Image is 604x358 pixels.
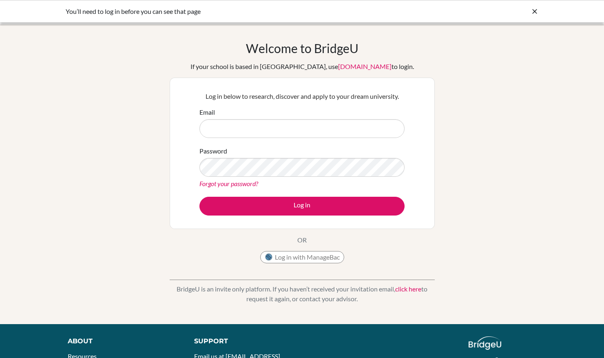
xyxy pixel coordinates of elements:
p: OR [297,235,307,245]
label: Email [199,107,215,117]
p: Log in below to research, discover and apply to your dream university. [199,91,405,101]
label: Password [199,146,227,156]
div: About [68,336,176,346]
button: Log in [199,197,405,216]
a: click here [395,285,421,293]
div: If your school is based in [GEOGRAPHIC_DATA], use to login. [190,62,414,71]
a: Forgot your password? [199,180,258,187]
img: logo_white@2x-f4f0deed5e89b7ecb1c2cc34c3e3d731f90f0f143d5ea2071677605dd97b5244.png [469,336,502,350]
p: BridgeU is an invite only platform. If you haven’t received your invitation email, to request it ... [170,284,435,304]
div: Support [194,336,294,346]
div: You’ll need to log in before you can see that page [66,7,416,16]
a: [DOMAIN_NAME] [338,62,392,70]
h1: Welcome to BridgeU [246,41,358,56]
button: Log in with ManageBac [260,251,344,263]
